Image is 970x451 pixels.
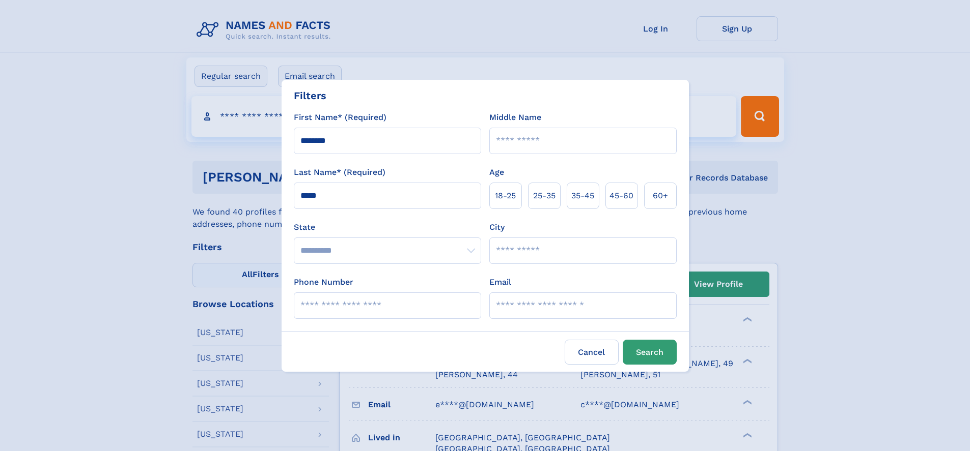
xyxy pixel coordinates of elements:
span: 25‑35 [533,190,556,202]
label: Email [489,276,511,288]
span: 35‑45 [571,190,594,202]
span: 18‑25 [495,190,516,202]
div: Filters [294,88,326,103]
label: Phone Number [294,276,353,288]
label: Last Name* (Required) [294,166,385,178]
label: Cancel [565,340,619,365]
button: Search [623,340,677,365]
span: 60+ [653,190,668,202]
span: 45‑60 [609,190,633,202]
label: First Name* (Required) [294,111,386,124]
label: Middle Name [489,111,541,124]
label: Age [489,166,504,178]
label: City [489,221,505,233]
label: State [294,221,481,233]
